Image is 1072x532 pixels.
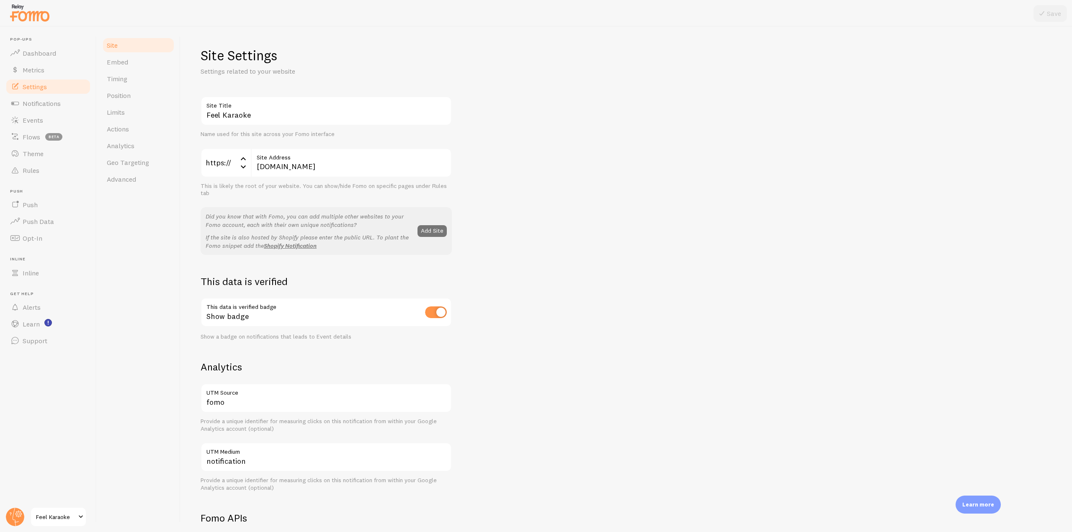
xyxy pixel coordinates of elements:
[5,316,91,332] a: Learn
[36,512,76,522] span: Feel Karaoke
[107,175,136,183] span: Advanced
[201,298,452,328] div: Show badge
[962,501,994,509] p: Learn more
[23,234,42,242] span: Opt-In
[102,154,175,171] a: Geo Targeting
[102,70,175,87] a: Timing
[23,166,39,175] span: Rules
[23,303,41,311] span: Alerts
[206,233,412,250] p: If the site is also hosted by Shopify please enter the public URL. To plant the Fomo snippet add the
[206,212,412,229] p: Did you know that with Fomo, you can add multiple other websites to your Fomo account, each with ...
[107,41,118,49] span: Site
[201,131,452,138] div: Name used for this site across your Fomo interface
[23,320,40,328] span: Learn
[5,332,91,349] a: Support
[102,137,175,154] a: Analytics
[201,67,402,76] p: Settings related to your website
[102,121,175,137] a: Actions
[5,45,91,62] a: Dashboard
[107,58,128,66] span: Embed
[102,87,175,104] a: Position
[10,257,91,262] span: Inline
[107,75,127,83] span: Timing
[201,47,452,64] h1: Site Settings
[10,189,91,194] span: Push
[201,333,452,341] div: Show a badge on notifications that leads to Event details
[201,96,452,111] label: Site Title
[102,37,175,54] a: Site
[23,99,61,108] span: Notifications
[23,149,44,158] span: Theme
[5,78,91,95] a: Settings
[102,171,175,188] a: Advanced
[107,125,129,133] span: Actions
[251,148,452,177] input: myhonestcompany.com
[102,104,175,121] a: Limits
[23,49,56,57] span: Dashboard
[201,148,251,177] div: https://
[23,82,47,91] span: Settings
[23,269,39,277] span: Inline
[23,116,43,124] span: Events
[5,129,91,145] a: Flows beta
[30,507,87,527] a: Feel Karaoke
[107,158,149,167] span: Geo Targeting
[9,2,51,23] img: fomo-relay-logo-orange.svg
[5,95,91,112] a: Notifications
[107,91,131,100] span: Position
[23,337,47,345] span: Support
[956,496,1001,514] div: Learn more
[23,200,38,209] span: Push
[102,54,175,70] a: Embed
[107,108,125,116] span: Limits
[417,225,447,237] button: Add Site
[10,37,91,42] span: Pop-ups
[45,133,62,141] span: beta
[201,442,452,457] label: UTM Medium
[10,291,91,297] span: Get Help
[264,242,317,249] a: Shopify Notification
[5,62,91,78] a: Metrics
[44,319,52,326] svg: <p>Watch New Feature Tutorials!</p>
[5,112,91,129] a: Events
[5,145,91,162] a: Theme
[201,275,452,288] h2: This data is verified
[201,511,452,524] h2: Fomo APIs
[5,230,91,247] a: Opt-In
[201,477,452,491] div: Provide a unique identifier for measuring clicks on this notification from within your Google Ana...
[5,299,91,316] a: Alerts
[107,141,134,150] span: Analytics
[201,360,452,373] h2: Analytics
[23,66,44,74] span: Metrics
[201,182,452,197] div: This is likely the root of your website. You can show/hide Fomo on specific pages under Rules tab
[23,217,54,226] span: Push Data
[201,383,452,398] label: UTM Source
[251,148,452,162] label: Site Address
[5,196,91,213] a: Push
[201,418,452,432] div: Provide a unique identifier for measuring clicks on this notification from within your Google Ana...
[5,162,91,179] a: Rules
[5,213,91,230] a: Push Data
[5,265,91,281] a: Inline
[23,133,40,141] span: Flows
